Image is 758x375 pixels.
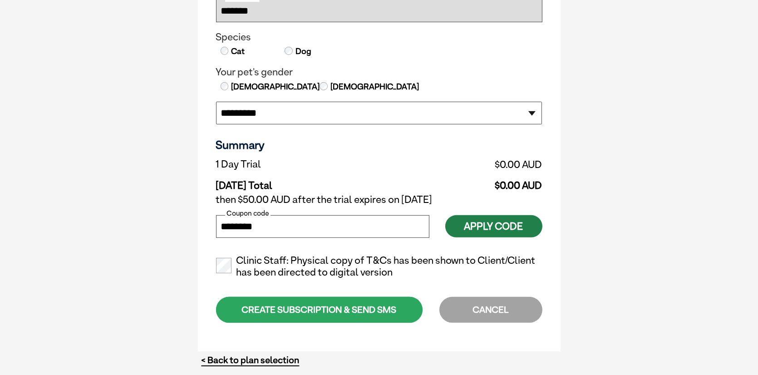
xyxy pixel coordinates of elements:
[439,297,542,323] div: CANCEL
[216,66,542,78] legend: Your pet's gender
[216,258,232,274] input: Clinic Staff: Physical copy of T&Cs has been shown to Client/Client has been directed to digital ...
[216,31,542,43] legend: Species
[216,297,423,323] div: CREATE SUBSCRIPTION & SEND SMS
[445,215,542,237] button: Apply Code
[225,209,271,217] label: Coupon code
[216,255,542,278] label: Clinic Staff: Physical copy of T&Cs has been shown to Client/Client has been directed to digital ...
[394,156,542,173] td: $0.00 AUD
[216,138,542,152] h3: Summary
[216,192,542,208] td: then $50.00 AUD after the trial expires on [DATE]
[216,173,394,192] td: [DATE] Total
[394,173,542,192] td: $0.00 AUD
[202,355,300,366] a: < Back to plan selection
[216,156,394,173] td: 1 Day Trial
